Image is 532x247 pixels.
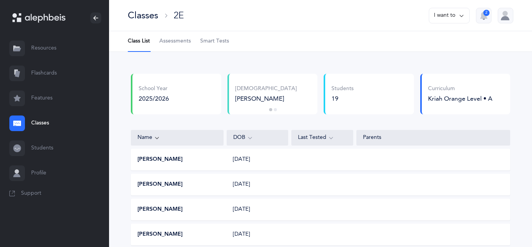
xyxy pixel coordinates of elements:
div: [DATE] [227,206,288,213]
div: 2E [174,9,184,22]
button: [PERSON_NAME] [137,156,183,163]
button: I want to [429,8,470,23]
button: [PERSON_NAME] [137,181,183,188]
button: [PERSON_NAME] [137,206,183,213]
div: [PERSON_NAME] [235,94,312,103]
span: Support [21,190,41,197]
div: 2025/2026 [139,94,169,103]
div: Last Tested [298,133,347,142]
span: Assessments [159,37,191,45]
div: 2 [483,10,490,16]
button: [PERSON_NAME] [137,231,183,238]
div: Students [331,85,354,93]
button: 2 [274,108,277,111]
div: Parents [363,134,504,142]
div: DOB [233,133,282,142]
div: [DATE] [227,156,288,163]
div: [DEMOGRAPHIC_DATA] [235,85,312,93]
button: 2 [476,8,491,23]
div: [DATE] [227,181,288,188]
div: [DATE] [227,231,288,238]
div: 19 [331,94,354,103]
div: Kriah Orange Level • A [428,94,492,103]
div: Name [137,133,217,142]
div: Curriculum [428,85,492,93]
div: School Year [139,85,169,93]
div: Classes [128,9,158,22]
button: 1 [269,108,272,111]
span: Smart Tests [200,37,229,45]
